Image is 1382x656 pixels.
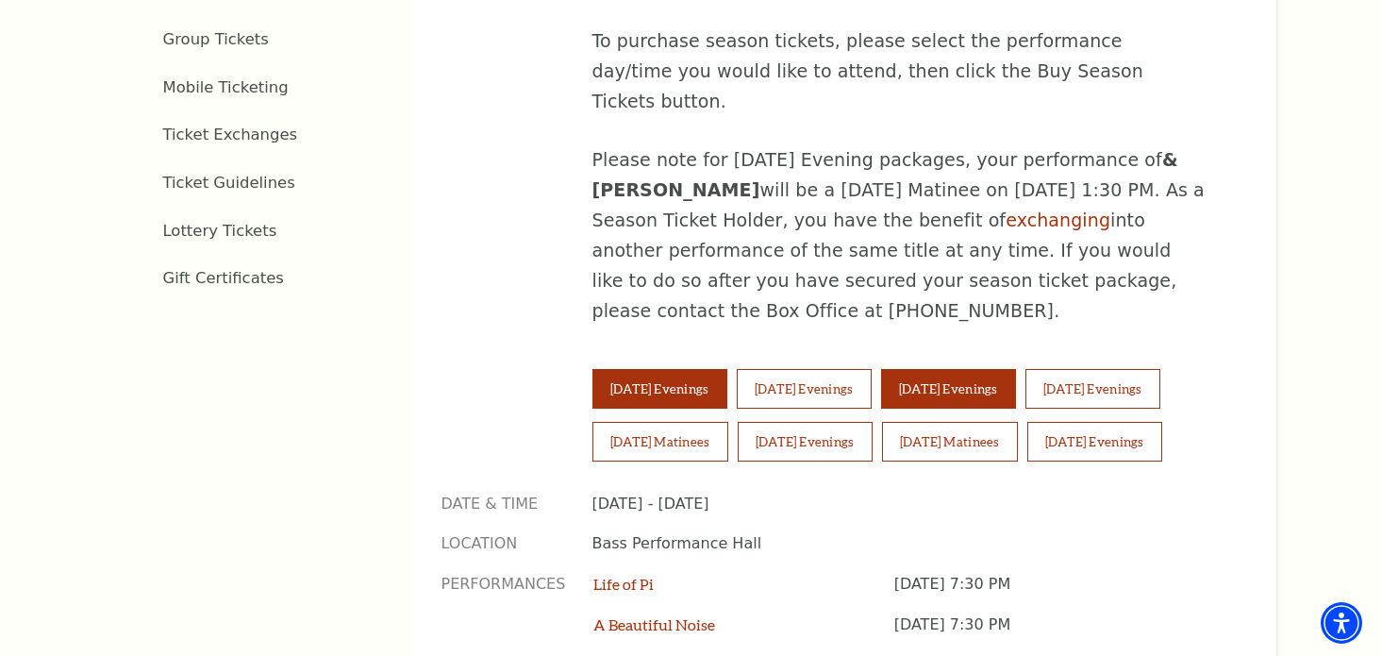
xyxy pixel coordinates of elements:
[1027,422,1162,462] button: [DATE] Evenings
[163,78,289,96] a: Mobile Ticketing
[881,369,1016,409] button: [DATE] Evenings
[163,30,269,48] a: Group Tickets
[163,222,277,240] a: Lottery Tickets
[1006,210,1110,230] a: exchanging
[163,174,295,192] a: Ticket Guidelines
[1025,369,1160,409] button: [DATE] Evenings
[592,369,727,409] button: [DATE] Evenings
[882,422,1018,462] button: [DATE] Matinees
[592,422,728,462] button: [DATE] Matinees
[738,422,873,462] button: [DATE] Evenings
[737,369,872,409] button: [DATE] Evenings
[593,575,654,593] a: Life of Pi
[894,614,1220,655] p: [DATE] 7:30 PM
[163,269,284,287] a: Gift Certificates
[441,494,564,514] p: Date & Time
[894,574,1220,614] p: [DATE] 7:30 PM
[592,533,1220,554] p: Bass Performance Hall
[593,615,715,633] a: A Beautiful Noise
[1321,602,1362,644] div: Accessibility Menu
[592,149,1178,200] strong: & [PERSON_NAME]
[163,126,298,143] a: Ticket Exchanges
[592,494,1220,514] p: [DATE] - [DATE]
[441,533,564,554] p: Location
[592,26,1206,117] p: To purchase season tickets, please select the performance day/time you would like to attend, then...
[592,145,1206,327] p: Please note for [DATE] Evening packages, your performance of will be a [DATE] Matinee on [DATE] 1...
